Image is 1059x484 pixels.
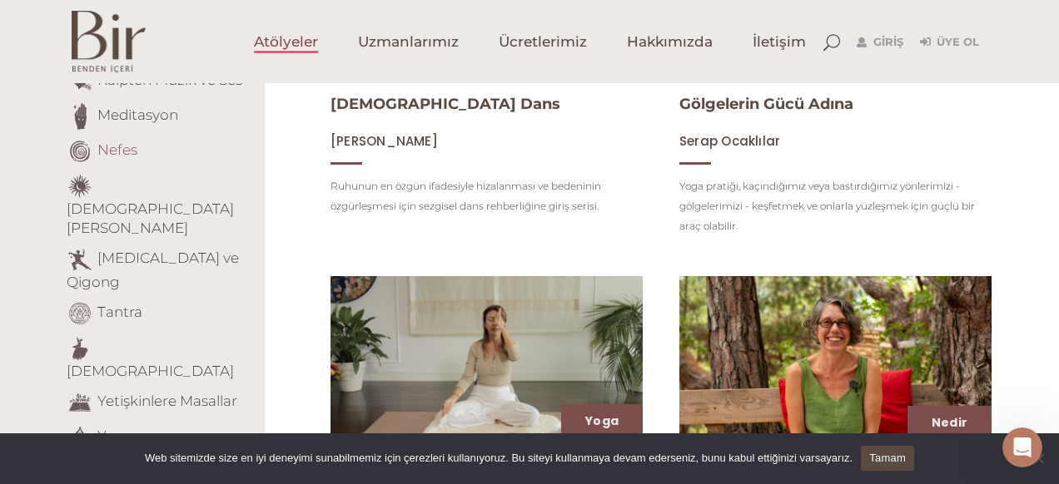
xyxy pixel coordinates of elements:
span: Uzmanlarımız [358,32,459,52]
a: Giriş [857,32,903,52]
a: Üye Ol [920,32,979,52]
a: [PERSON_NAME] [331,133,438,149]
span: [PERSON_NAME] [331,132,438,150]
a: [DEMOGRAPHIC_DATA] Dans [331,95,560,113]
a: Nedir [932,414,967,431]
a: Nefes [97,141,137,158]
iframe: Intercom live chat [1002,427,1042,467]
a: [DEMOGRAPHIC_DATA] [67,363,234,379]
a: Meditasyon [97,106,178,123]
a: Tantra [97,304,142,320]
a: Tamam [861,446,914,471]
span: İletişim [753,32,806,52]
a: [DEMOGRAPHIC_DATA][PERSON_NAME] [67,200,234,236]
p: Yoga pratiği, kaçındığımız veya bastırdığımız yönlerimizi - gölgelerimizi - keşfetmek ve onlarla ... [679,176,992,236]
a: Serap Ocaklılar [679,133,780,149]
p: Ruhunun en özgün ifadesiyle hizalanması ve bedeninin özgürleşmesi için sezgisel dans rehberliğine... [331,176,643,216]
a: Yetişkinlere Masallar [97,393,237,409]
span: Serap Ocaklılar [679,132,780,150]
span: Atölyeler [254,32,318,52]
span: Hakkımızda [627,32,713,52]
a: Yoga [97,427,133,444]
span: Ücretlerimiz [499,32,587,52]
a: Yoga [585,412,619,429]
a: [MEDICAL_DATA] ve Qigong [67,249,239,290]
span: Web sitemizde size en iyi deneyimi sunabilmemiz için çerezleri kullanıyoruz. Bu siteyi kullanmaya... [145,450,853,467]
a: Gölgelerin Gücü Adına [679,95,853,113]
